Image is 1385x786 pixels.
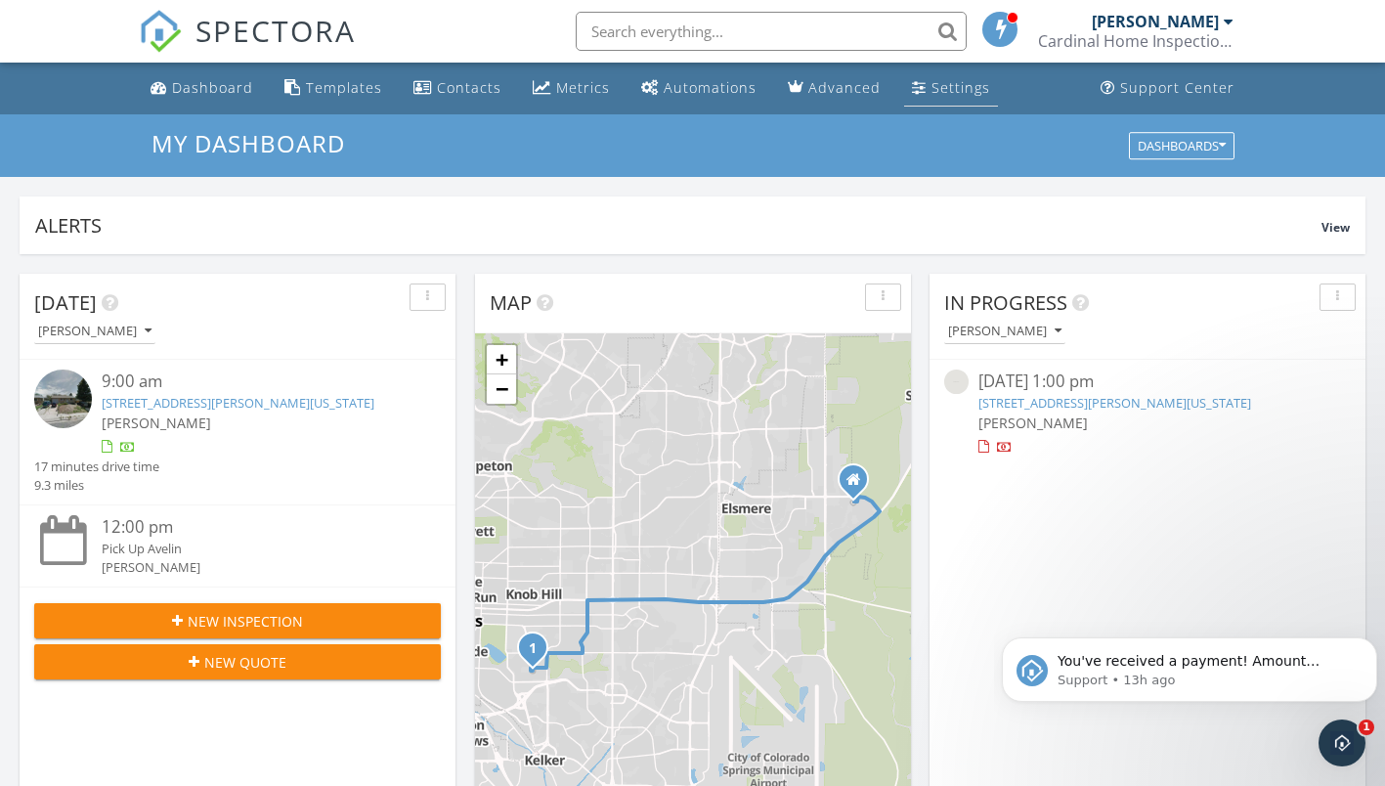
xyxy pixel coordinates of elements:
[944,370,969,394] img: streetview
[1138,139,1226,153] div: Dashboards
[978,370,1318,394] div: [DATE] 1:00 pm
[151,127,345,159] span: My Dashboard
[944,319,1065,345] button: [PERSON_NAME]
[808,78,881,97] div: Advanced
[64,57,352,267] span: You've received a payment! Amount $595.00 Fee $16.66 Net $578.34 Transaction # pi_3SCV1TK7snlDGpR...
[172,78,253,97] div: Dashboard
[195,10,356,51] span: SPECTORA
[487,374,516,404] a: Zoom out
[487,345,516,374] a: Zoom in
[139,26,356,67] a: SPECTORA
[978,394,1251,412] a: [STREET_ADDRESS][PERSON_NAME][US_STATE]
[1038,31,1234,51] div: Cardinal Home Inspections, LLC
[102,370,407,394] div: 9:00 am
[34,370,441,495] a: 9:00 am [STREET_ADDRESS][PERSON_NAME][US_STATE] [PERSON_NAME] 17 minutes drive time 9.3 miles
[978,414,1088,432] span: [PERSON_NAME]
[1129,132,1234,159] button: Dashboards
[1359,720,1374,735] span: 1
[34,603,441,638] button: New Inspection
[34,458,159,476] div: 17 minutes drive time
[34,319,155,345] button: [PERSON_NAME]
[948,325,1061,338] div: [PERSON_NAME]
[437,78,501,97] div: Contacts
[406,70,509,107] a: Contacts
[994,596,1385,733] iframe: Intercom notifications message
[35,212,1321,239] div: Alerts
[102,515,407,540] div: 12:00 pm
[188,611,303,632] span: New Inspection
[306,78,382,97] div: Templates
[34,644,441,679] button: New Quote
[277,70,390,107] a: Templates
[204,652,286,673] span: New Quote
[490,289,532,316] span: Map
[664,78,757,97] div: Automations
[780,70,888,107] a: Advanced
[139,10,182,53] img: The Best Home Inspection Software - Spectora
[102,414,211,432] span: [PERSON_NAME]
[102,558,407,577] div: [PERSON_NAME]
[1319,720,1365,766] iframe: Intercom live chat
[38,325,151,338] div: [PERSON_NAME]
[34,476,159,495] div: 9.3 miles
[1120,78,1234,97] div: Support Center
[533,647,544,659] div: 810 Hayden Dr, Colorado Springs, CO 80910
[1093,70,1242,107] a: Support Center
[1092,12,1219,31] div: [PERSON_NAME]
[1321,219,1350,236] span: View
[34,289,97,316] span: [DATE]
[904,70,998,107] a: Settings
[931,78,990,97] div: Settings
[853,479,865,491] div: 8395 lupan dr, Colorado springs Colorado 80951
[64,75,359,93] p: Message from Support, sent 13h ago
[556,78,610,97] div: Metrics
[633,70,764,107] a: Automations (Basic)
[143,70,261,107] a: Dashboard
[102,540,407,558] div: Pick Up Avelin
[576,12,967,51] input: Search everything...
[944,289,1067,316] span: In Progress
[525,70,618,107] a: Metrics
[944,370,1351,457] a: [DATE] 1:00 pm [STREET_ADDRESS][PERSON_NAME][US_STATE] [PERSON_NAME]
[34,370,92,427] img: streetview
[102,394,374,412] a: [STREET_ADDRESS][PERSON_NAME][US_STATE]
[529,642,537,656] i: 1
